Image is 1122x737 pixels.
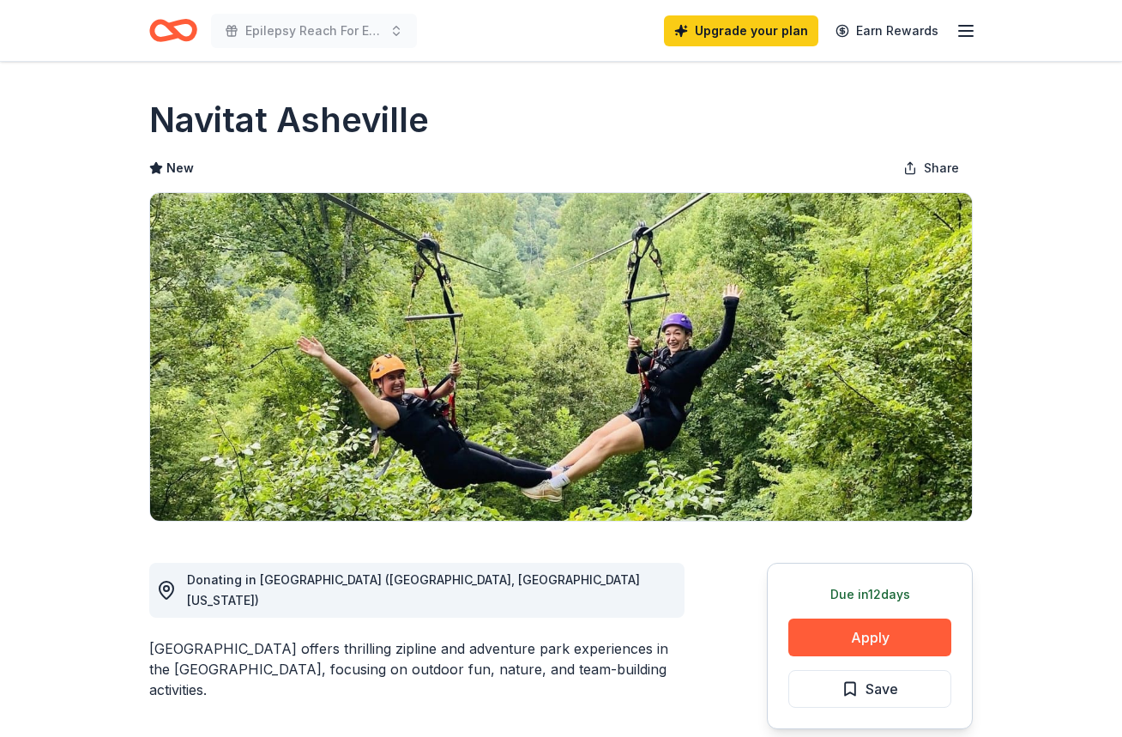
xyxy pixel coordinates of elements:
button: Share [890,151,973,185]
div: Due in 12 days [788,584,951,605]
img: Image for Navitat Asheville [150,193,972,521]
span: New [166,158,194,178]
a: Upgrade your plan [664,15,818,46]
button: Save [788,670,951,708]
button: Epilepsy Reach For Excellence Gala 2025 [211,14,417,48]
button: Apply [788,619,951,656]
span: Epilepsy Reach For Excellence Gala 2025 [245,21,383,41]
span: Save [866,678,898,700]
a: Home [149,10,197,51]
h1: Navitat Asheville [149,96,429,144]
span: Donating in [GEOGRAPHIC_DATA] ([GEOGRAPHIC_DATA], [GEOGRAPHIC_DATA][US_STATE]) [187,572,640,607]
span: Share [924,158,959,178]
a: Earn Rewards [825,15,949,46]
div: [GEOGRAPHIC_DATA] offers thrilling zipline and adventure park experiences in the [GEOGRAPHIC_DATA... [149,638,685,700]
